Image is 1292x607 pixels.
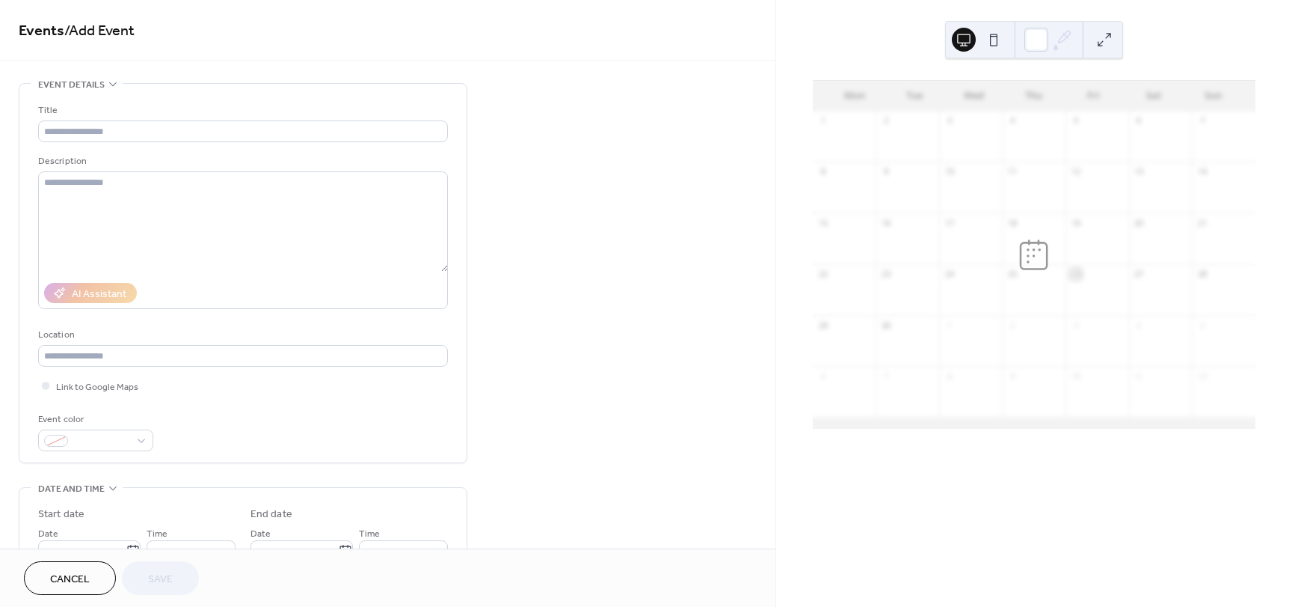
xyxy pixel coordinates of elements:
[38,103,445,118] div: Title
[147,526,167,542] span: Time
[1133,269,1145,280] div: 27
[1070,217,1081,228] div: 19
[944,115,955,126] div: 3
[1007,320,1018,331] div: 2
[1196,115,1208,126] div: 7
[944,320,955,331] div: 1
[1196,320,1208,331] div: 5
[880,166,891,177] div: 9
[38,481,105,497] span: Date and time
[880,115,891,126] div: 2
[817,370,828,382] div: 6
[250,507,292,522] div: End date
[817,320,828,331] div: 29
[1007,269,1018,280] div: 25
[38,77,105,93] span: Event details
[38,327,445,343] div: Location
[817,115,828,126] div: 1
[1064,81,1124,111] div: Fri
[880,370,891,382] div: 7
[38,153,445,169] div: Description
[50,572,90,588] span: Cancel
[1070,166,1081,177] div: 12
[56,379,138,395] span: Link to Google Maps
[38,412,150,427] div: Event color
[817,269,828,280] div: 22
[38,526,58,542] span: Date
[38,507,84,522] div: Start date
[825,81,885,111] div: Mon
[1133,166,1145,177] div: 13
[19,16,64,46] a: Events
[1133,320,1145,331] div: 4
[1004,81,1064,111] div: Thu
[1196,217,1208,228] div: 21
[1007,217,1018,228] div: 18
[1133,217,1145,228] div: 20
[1196,370,1208,382] div: 12
[944,269,955,280] div: 24
[1133,370,1145,382] div: 11
[944,370,955,382] div: 8
[944,81,1004,111] div: Wed
[1184,81,1243,111] div: Sun
[1196,269,1208,280] div: 28
[1007,115,1018,126] div: 4
[24,561,116,595] button: Cancel
[250,526,271,542] span: Date
[817,166,828,177] div: 8
[64,16,135,46] span: / Add Event
[1196,166,1208,177] div: 14
[1070,370,1081,382] div: 10
[880,217,891,228] div: 16
[880,269,891,280] div: 23
[885,81,944,111] div: Tue
[1070,115,1081,126] div: 5
[1070,269,1081,280] div: 26
[1007,370,1018,382] div: 9
[944,166,955,177] div: 10
[944,217,955,228] div: 17
[1007,166,1018,177] div: 11
[817,217,828,228] div: 15
[1124,81,1184,111] div: Sat
[1133,115,1145,126] div: 6
[359,526,380,542] span: Time
[1070,320,1081,331] div: 3
[880,320,891,331] div: 30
